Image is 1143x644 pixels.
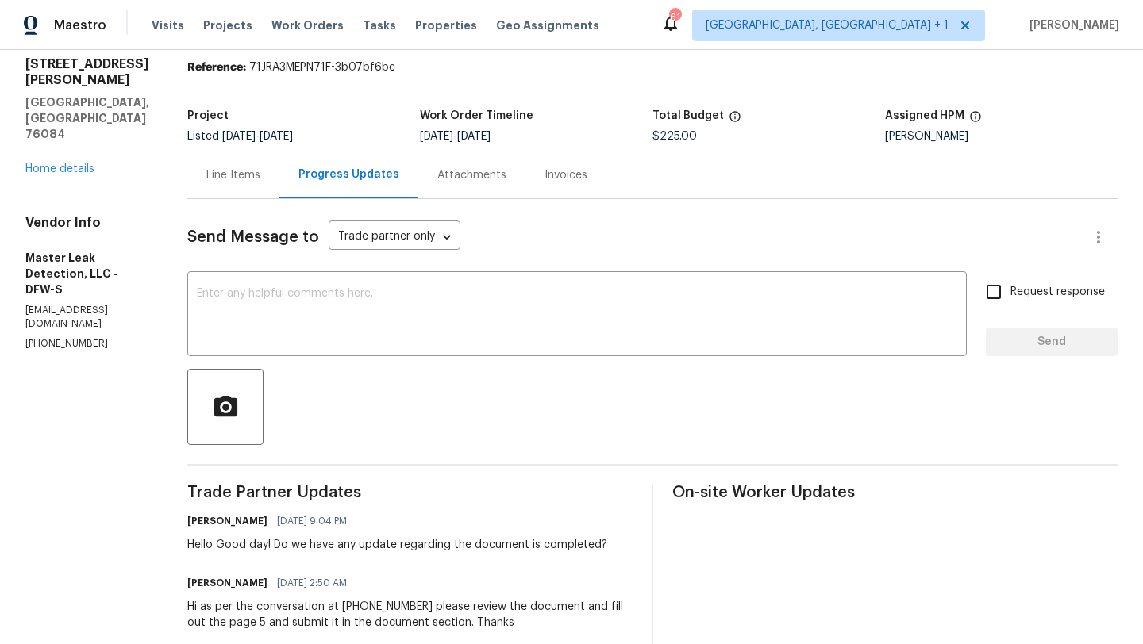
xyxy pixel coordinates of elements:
[415,17,477,33] span: Properties
[1010,284,1105,301] span: Request response
[25,337,149,351] p: [PHONE_NUMBER]
[25,215,149,231] h4: Vendor Info
[25,56,149,88] h2: [STREET_ADDRESS][PERSON_NAME]
[187,229,319,245] span: Send Message to
[437,167,506,183] div: Attachments
[187,110,229,121] h5: Project
[496,17,599,33] span: Geo Assignments
[969,110,982,131] span: The hpm assigned to this work order.
[187,62,246,73] b: Reference:
[457,131,491,142] span: [DATE]
[298,167,399,182] div: Progress Updates
[25,94,149,142] h5: [GEOGRAPHIC_DATA], [GEOGRAPHIC_DATA] 76084
[363,20,396,31] span: Tasks
[885,131,1118,142] div: [PERSON_NAME]
[222,131,256,142] span: [DATE]
[420,131,453,142] span: [DATE]
[187,575,267,591] h6: [PERSON_NAME]
[187,131,293,142] span: Listed
[729,110,741,131] span: The total cost of line items that have been proposed by Opendoor. This sum includes line items th...
[260,131,293,142] span: [DATE]
[1023,17,1119,33] span: [PERSON_NAME]
[187,513,267,529] h6: [PERSON_NAME]
[187,537,607,553] div: Hello Good day! Do we have any update regarding the document is completed?
[206,167,260,183] div: Line Items
[54,17,106,33] span: Maestro
[706,17,949,33] span: [GEOGRAPHIC_DATA], [GEOGRAPHIC_DATA] + 1
[420,131,491,142] span: -
[329,224,460,251] div: Trade partner only
[652,131,697,142] span: $225.00
[669,10,680,25] div: 61
[187,59,1118,75] div: 71JRA3MEPN71F-3b07bf6be
[420,110,533,121] h5: Work Order Timeline
[271,17,344,33] span: Work Orders
[652,110,724,121] h5: Total Budget
[885,110,964,121] h5: Assigned HPM
[187,485,633,500] span: Trade Partner Updates
[187,599,633,631] div: Hi as per the conversation at [PHONE_NUMBER] please review the document and fill out the page 5 a...
[545,167,587,183] div: Invoices
[277,513,347,529] span: [DATE] 9:04 PM
[203,17,252,33] span: Projects
[672,485,1118,500] span: On-site Worker Updates
[222,131,293,142] span: -
[25,163,94,174] a: Home details
[25,304,149,331] p: [EMAIL_ADDRESS][DOMAIN_NAME]
[152,17,184,33] span: Visits
[25,250,149,297] h5: Master Leak Detection, LLC - DFW-S
[277,575,347,591] span: [DATE] 2:50 AM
